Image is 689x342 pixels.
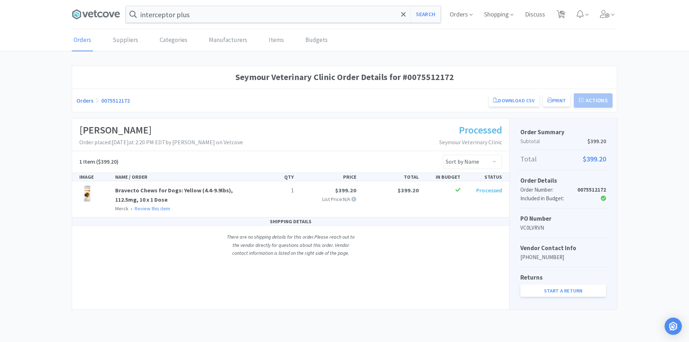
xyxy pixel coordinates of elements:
div: Included in Budget: [520,194,577,203]
a: 41 [554,12,568,19]
span: $399.20 [398,187,419,194]
p: Total [520,153,606,165]
span: 1 Item [79,158,95,165]
h5: Order Details [520,176,606,186]
div: PRICE [297,173,359,181]
div: IN BUDGET [422,173,463,181]
a: Review this item [135,205,170,212]
a: Categories [158,29,189,51]
span: • [130,205,133,212]
div: QTY [255,173,297,181]
h5: Returns [520,273,606,282]
div: Order Number: [520,186,577,194]
h1: [PERSON_NAME] [79,122,243,138]
input: Search by item, sku, manufacturer, ingredient, size... [126,6,441,23]
div: NAME / ORDER [112,173,255,181]
div: TOTAL [359,173,422,181]
div: IMAGE [76,173,112,181]
p: List Price: N/A [300,195,356,203]
div: STATUS [463,173,505,181]
p: VC0LVRVN [520,224,606,232]
span: $399.20 [335,187,356,194]
a: Start a Return [520,285,606,297]
span: $399.20 [587,137,606,146]
h5: Vendor Contact Info [520,243,606,253]
a: Bravecto Chews for Dogs: Yellow (4.4-9.9lbs), 112.5mg, 10 x 1 Dose [115,187,233,203]
a: Manufacturers [207,29,249,51]
h1: Seymour Veterinary Clinic Order Details for #0075512172 [76,70,613,84]
a: 0075512172 [101,97,130,104]
a: Orders [76,97,93,104]
button: Print [543,94,571,107]
span: $399.20 [583,153,606,165]
i: There are no shipping details for this order. Please reach out to the vendor directly for questio... [227,234,355,256]
p: 1 [258,186,294,195]
h5: PO Number [520,214,606,224]
p: [PHONE_NUMBER] [520,253,606,262]
h5: ($399.20) [79,157,118,167]
span: Processed [476,187,502,194]
button: Search [411,6,440,23]
span: Merck [115,205,128,212]
a: Budgets [304,29,329,51]
p: Seymour Veterinary Clinic [439,138,502,147]
a: Suppliers [111,29,140,51]
p: Order placed: [DATE] at 2:20 PM EDT by [PERSON_NAME] on Vetcove [79,138,243,147]
div: SHIPPING DETAILS [72,217,509,226]
a: Discuss [522,11,548,18]
img: 6cf8d7807d114298bdf29b72df50a0e9_493153.jpeg [79,186,95,202]
p: Subtotal [520,137,606,146]
a: Orders [72,29,93,51]
a: Download CSV [489,94,539,107]
h5: Order Summary [520,127,606,137]
span: Processed [459,123,502,136]
strong: 0075512172 [577,186,606,193]
a: Items [267,29,286,51]
div: Open Intercom Messenger [665,318,682,335]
